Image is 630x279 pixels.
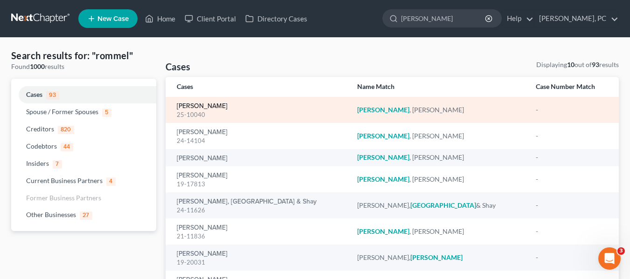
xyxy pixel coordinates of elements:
[357,153,409,161] em: [PERSON_NAME]
[26,125,54,133] span: Creditors
[350,77,528,97] th: Name Match
[11,103,156,121] a: Spouse / Former Spouses5
[106,177,116,186] span: 4
[357,105,521,115] div: , [PERSON_NAME]
[11,49,156,62] h4: Search results for: "rommel"
[410,201,476,209] em: [GEOGRAPHIC_DATA]
[26,108,98,116] span: Spouse / Former Spouses
[536,60,619,69] div: Displaying out of results
[53,160,62,169] span: 7
[11,138,156,155] a: Codebtors44
[177,206,342,215] div: 24-11626
[166,60,191,73] h4: Cases
[177,251,228,257] a: [PERSON_NAME]
[11,206,156,224] a: Other Businesses27
[536,253,608,262] div: -
[536,153,608,162] div: -
[357,132,409,140] em: [PERSON_NAME]
[58,126,74,134] span: 820
[140,10,180,27] a: Home
[536,201,608,210] div: -
[357,201,521,210] div: [PERSON_NAME], & Shay
[357,227,409,235] em: [PERSON_NAME]
[536,105,608,115] div: -
[401,10,486,27] input: Search by name...
[177,258,342,267] div: 19-20031
[534,10,618,27] a: [PERSON_NAME], PC
[180,10,241,27] a: Client Portal
[357,175,409,183] em: [PERSON_NAME]
[177,198,317,205] a: [PERSON_NAME], [GEOGRAPHIC_DATA] & Shay
[46,91,59,100] span: 93
[528,77,619,97] th: Case Number Match
[102,109,111,117] span: 5
[166,77,350,97] th: Cases
[26,194,101,202] span: Former Business Partners
[97,15,129,22] span: New Case
[11,62,156,71] div: Found results
[26,211,76,218] span: Other Businesses
[536,131,608,141] div: -
[26,177,103,184] span: Current Business Partners
[61,143,73,151] span: 44
[26,142,57,150] span: Codebtors
[11,86,156,103] a: Cases93
[80,211,92,220] span: 27
[357,106,409,114] em: [PERSON_NAME]
[357,175,521,184] div: , [PERSON_NAME]
[177,172,228,179] a: [PERSON_NAME]
[11,121,156,138] a: Creditors820
[357,131,521,141] div: , [PERSON_NAME]
[241,10,312,27] a: Directory Cases
[30,62,45,70] strong: 1000
[357,253,521,262] div: [PERSON_NAME],
[177,136,342,145] div: 24-14104
[567,61,575,68] strong: 10
[357,153,521,162] div: , [PERSON_NAME]
[26,90,42,98] span: Cases
[177,129,228,136] a: [PERSON_NAME]
[177,232,342,241] div: 21-11836
[502,10,533,27] a: Help
[177,225,228,231] a: [PERSON_NAME]
[536,227,608,236] div: -
[410,253,463,261] em: [PERSON_NAME]
[598,247,621,270] iframe: Intercom live chat
[11,172,156,190] a: Current Business Partners4
[357,227,521,236] div: , [PERSON_NAME]
[177,103,228,109] a: [PERSON_NAME]
[11,155,156,172] a: Insiders7
[536,175,608,184] div: -
[177,110,342,119] div: 25-10040
[26,159,49,167] span: Insiders
[177,180,342,189] div: 19-17813
[177,155,228,162] a: [PERSON_NAME]
[617,247,625,255] span: 3
[592,61,599,68] strong: 93
[11,190,156,206] a: Former Business Partners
